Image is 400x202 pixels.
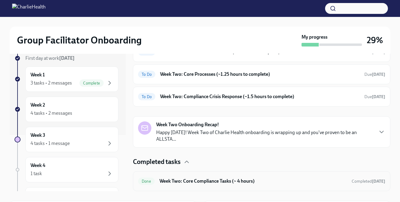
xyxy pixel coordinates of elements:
span: Due [364,72,385,77]
h3: 29% [367,35,383,46]
span: To Do [138,95,155,99]
h6: Week Two: Core Compliance Tasks (~ 4 hours) [160,178,347,184]
a: Week 41 task [15,157,118,182]
span: First day at work [25,55,75,61]
h6: Week 2 [31,102,45,108]
h6: Week 3 [31,132,45,139]
h4: Completed tasks [133,157,181,166]
a: To DoWeek Two: Compliance Crisis Response (~1.5 hours to complete)Due[DATE] [138,92,385,101]
h6: Week 4 [31,162,45,169]
span: Due [364,94,385,99]
a: First day at work[DATE] [15,55,118,62]
strong: Week Two Onboarding Recap! [156,121,219,128]
span: October 13th, 2025 08:00 [364,72,385,77]
strong: [DATE] [372,50,385,55]
div: 4 tasks • 2 messages [31,110,72,117]
h6: Week Two: Compliance Crisis Response (~1.5 hours to complete) [160,93,360,100]
a: Week 24 tasks • 2 messages [15,97,118,122]
strong: [DATE] [59,55,75,61]
div: 4 tasks • 1 message [31,140,70,147]
strong: My progress [302,34,327,40]
span: October 15th, 2025 17:13 [352,178,385,184]
h2: Group Facilitator Onboarding [17,34,142,46]
span: Done [138,179,155,184]
span: Completed [352,179,385,184]
img: CharlieHealth [12,4,46,13]
span: October 13th, 2025 08:00 [364,94,385,100]
div: Completed tasks [133,157,390,166]
span: Due [364,50,385,55]
h6: Week Two: Core Processes (~1.25 hours to complete) [160,71,360,78]
div: 3 tasks • 2 messages [31,80,72,86]
strong: [DATE] [372,72,385,77]
div: 1 task [31,170,42,177]
p: Happy [DATE]! Week Two of Charlie Health onboarding is wrapping up and you've proven to be an ALL... [156,129,373,143]
span: To Do [138,72,155,77]
h6: Week 1 [31,72,45,78]
a: Week 34 tasks • 1 message [15,127,118,152]
span: Complete [79,81,104,85]
strong: [DATE] [372,94,385,99]
a: To DoWeek Two: Core Processes (~1.25 hours to complete)Due[DATE] [138,69,385,79]
a: DoneWeek Two: Core Compliance Tasks (~ 4 hours)Completed[DATE] [138,176,385,186]
a: Week 13 tasks • 2 messagesComplete [15,66,118,92]
strong: [DATE] [372,179,385,184]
